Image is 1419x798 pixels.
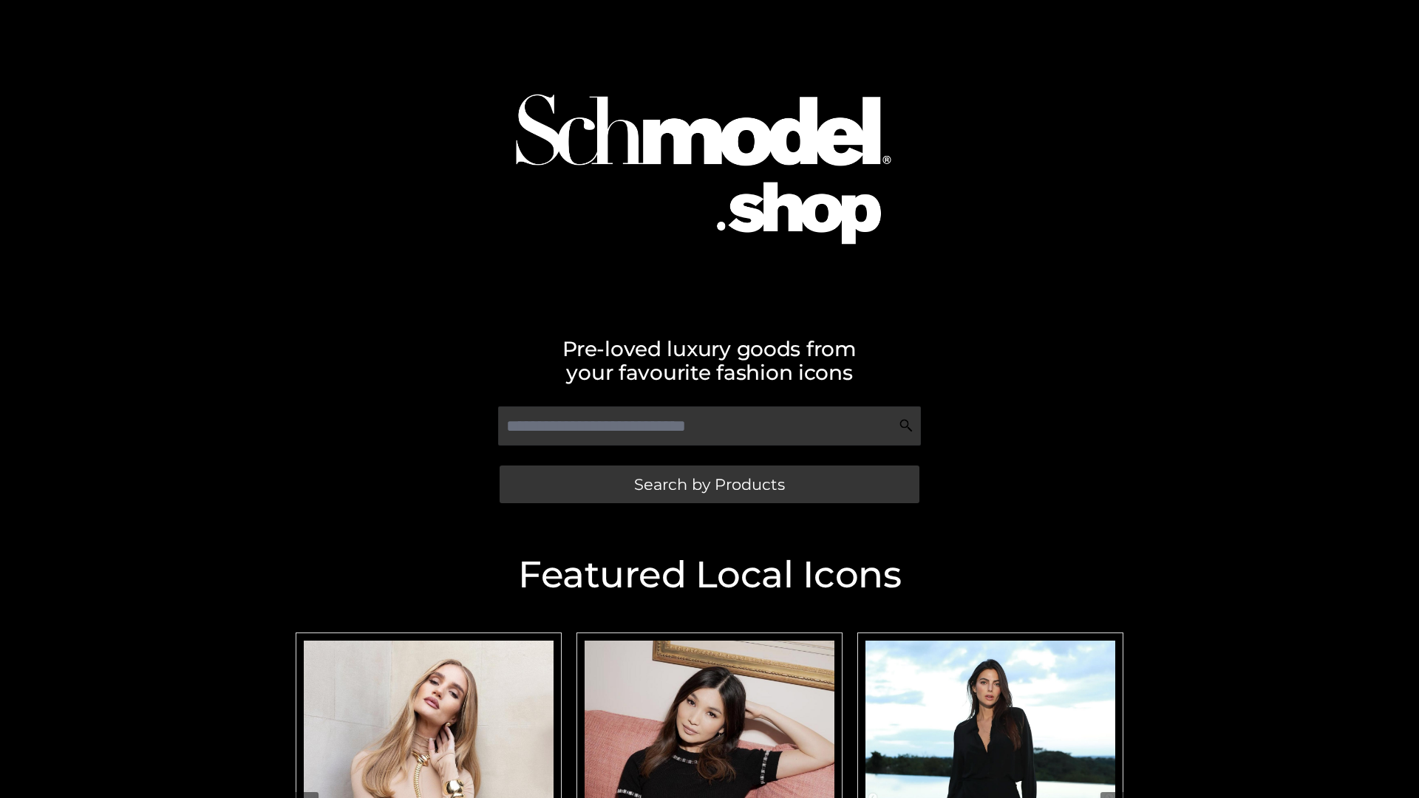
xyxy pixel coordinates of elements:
img: Search Icon [899,418,913,433]
h2: Featured Local Icons​ [288,556,1131,593]
a: Search by Products [500,465,919,503]
span: Search by Products [634,477,785,492]
h2: Pre-loved luxury goods from your favourite fashion icons [288,337,1131,384]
